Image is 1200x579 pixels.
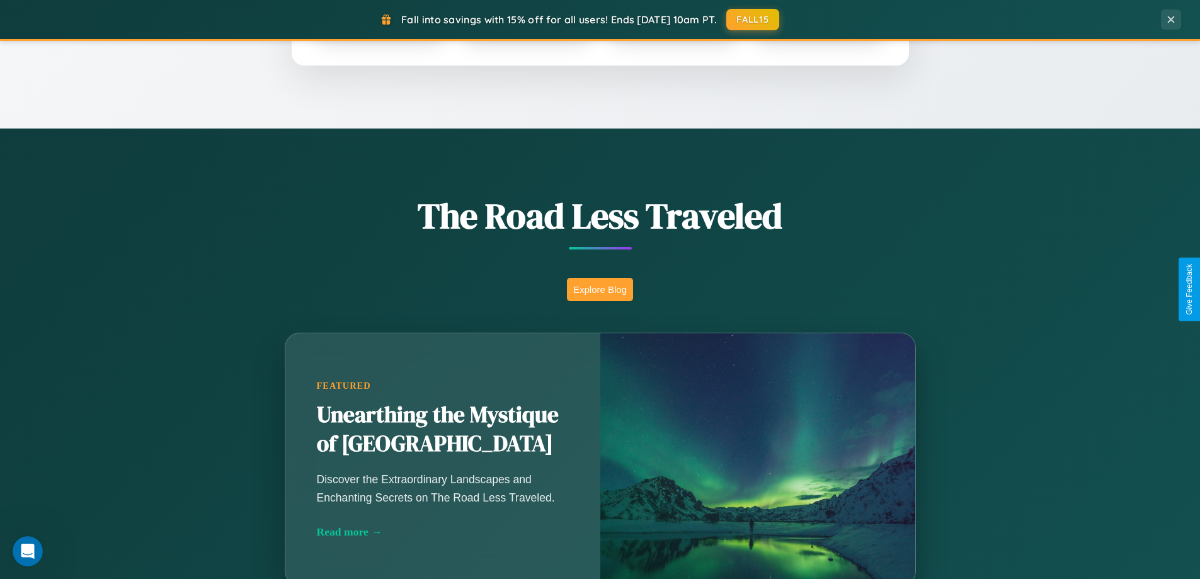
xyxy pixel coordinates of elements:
div: Read more → [317,525,569,539]
div: Featured [317,381,569,391]
iframe: Intercom live chat [13,536,43,566]
h1: The Road Less Traveled [222,192,978,240]
span: Fall into savings with 15% off for all users! Ends [DATE] 10am PT. [401,13,717,26]
h2: Unearthing the Mystique of [GEOGRAPHIC_DATA] [317,401,569,459]
button: FALL15 [726,9,779,30]
p: Discover the Extraordinary Landscapes and Enchanting Secrets on The Road Less Traveled. [317,471,569,506]
button: Explore Blog [567,278,633,301]
div: Give Feedback [1185,264,1194,315]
